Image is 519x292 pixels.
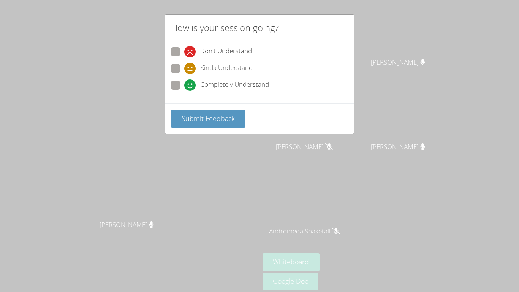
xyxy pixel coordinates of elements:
span: Completely Understand [200,79,269,91]
h2: How is your session going? [171,21,279,35]
span: Submit Feedback [182,114,235,123]
span: Kinda Understand [200,63,253,74]
button: Submit Feedback [171,110,245,128]
span: Don't Understand [200,46,252,57]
